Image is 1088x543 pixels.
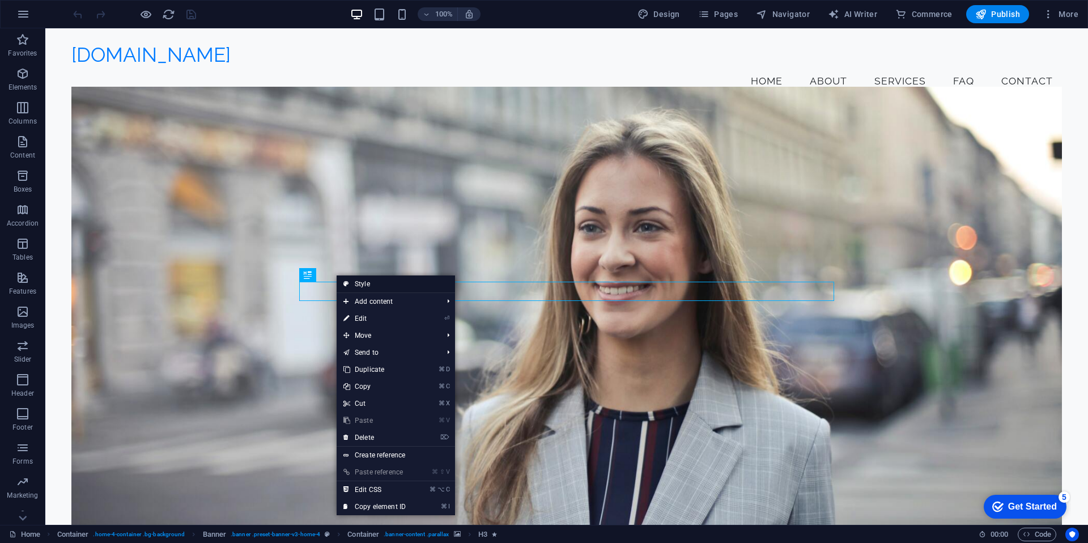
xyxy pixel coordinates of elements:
a: ⌘CCopy [337,378,413,395]
i: X [446,400,449,407]
a: Create reference [337,447,455,464]
p: Header [11,389,34,398]
p: Features [9,287,36,296]
span: : [998,530,1000,538]
button: 100% [418,7,458,21]
a: ⌘⌥CEdit CSS [337,481,413,498]
p: Forms [12,457,33,466]
span: Publish [975,9,1020,20]
span: . home-4-container .bg-background [93,528,185,541]
div: Get Started 5 items remaining, 0% complete [6,6,89,29]
i: Element contains an animation [492,531,497,537]
button: More [1038,5,1083,23]
button: Commerce [891,5,957,23]
p: Slider [14,355,32,364]
a: ⏎Edit [337,310,413,327]
a: Send to [337,344,438,361]
span: Commerce [895,9,953,20]
i: V [446,417,449,424]
i: ⌘ [439,383,445,390]
i: ⌘ [441,503,447,510]
span: AI Writer [828,9,877,20]
i: ⌘ [439,417,445,424]
button: AI Writer [823,5,882,23]
a: ⌘VPaste [337,412,413,429]
i: On resize automatically adjust zoom level to fit chosen device. [464,9,474,19]
i: This element contains a background [454,531,461,537]
a: Style [337,275,455,292]
button: Design [633,5,685,23]
span: Move [337,327,438,344]
i: C [446,486,449,493]
nav: breadcrumb [57,528,497,541]
p: Elements [8,83,37,92]
i: C [446,383,449,390]
span: Click to select. Double-click to edit [57,528,89,541]
i: ⏎ [444,315,449,322]
h6: 100% [435,7,453,21]
span: Click to select. Double-click to edit [203,528,227,541]
button: Click here to leave preview mode and continue editing [139,7,152,21]
span: 00 00 [991,528,1008,541]
p: Favorites [8,49,37,58]
i: V [446,468,449,476]
p: Tables [12,253,33,262]
i: ⌘ [439,400,445,407]
span: Design [637,9,680,20]
a: ⌦Delete [337,429,413,446]
button: reload [161,7,175,21]
button: Pages [694,5,742,23]
span: Pages [698,9,738,20]
i: ⌘ [430,486,436,493]
button: Publish [966,5,1029,23]
i: ⌘ [439,366,445,373]
span: Click to select. Double-click to edit [347,528,379,541]
a: ⌘DDuplicate [337,361,413,378]
p: Marketing [7,491,38,500]
div: Get Started [31,12,79,23]
span: Click to select. Double-click to edit [478,528,487,541]
i: ⌦ [440,434,449,441]
a: Click to cancel selection. Double-click to open Pages [9,528,40,541]
i: ⌥ [437,486,445,493]
p: Columns [8,117,37,126]
div: 5 [81,2,92,14]
span: Add content [337,293,438,310]
p: Images [11,321,35,330]
button: Navigator [751,5,814,23]
span: Code [1023,528,1051,541]
i: This element is a customizable preset [325,531,330,537]
span: . banner-content .parallax [384,528,449,541]
p: Content [10,151,35,160]
span: More [1043,9,1078,20]
a: ⌘XCut [337,395,413,412]
span: Navigator [756,9,810,20]
div: Design (Ctrl+Alt+Y) [633,5,685,23]
button: Usercentrics [1065,528,1079,541]
span: . banner .preset-banner-v3-home-4 [231,528,320,541]
i: Reload page [162,8,175,21]
a: ⌘ICopy element ID [337,498,413,515]
i: ⇧ [440,468,445,476]
i: I [448,503,449,510]
h6: Session time [979,528,1009,541]
p: Footer [12,423,33,432]
p: Accordion [7,219,39,228]
p: Boxes [14,185,32,194]
button: Code [1018,528,1056,541]
a: ⌘⇧VPaste reference [337,464,413,481]
i: ⌘ [432,468,438,476]
i: D [446,366,449,373]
